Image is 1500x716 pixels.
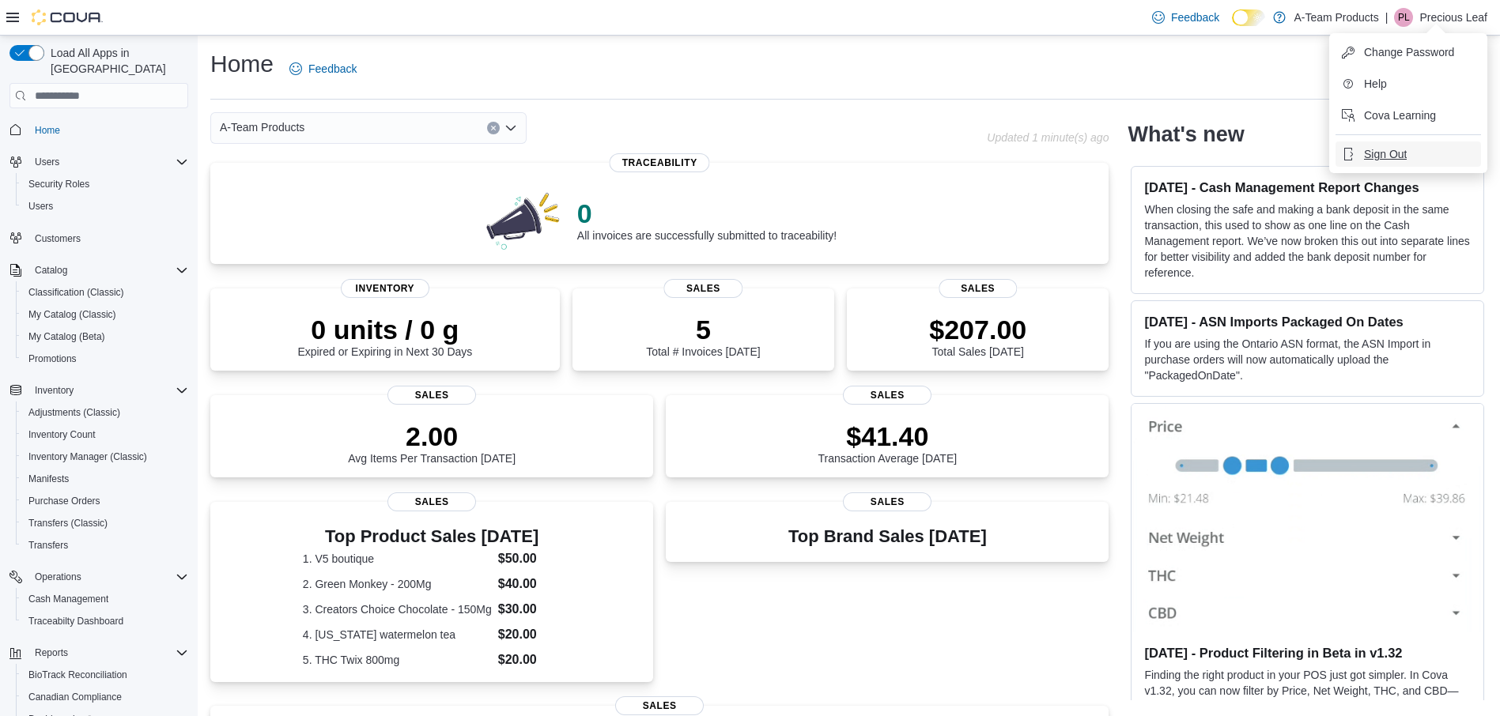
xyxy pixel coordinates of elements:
[1394,8,1413,27] div: Precious Leaf
[387,386,476,405] span: Sales
[3,151,195,173] button: Users
[22,469,75,488] a: Manifests
[22,536,188,555] span: Transfers
[35,264,67,277] span: Catalog
[22,283,130,302] a: Classification (Classic)
[1336,103,1481,128] button: Cova Learning
[22,197,59,216] a: Users
[28,643,188,662] span: Reports
[283,53,363,85] a: Feedback
[341,279,429,298] span: Inventory
[303,551,492,567] dt: 1. V5 boutique
[16,281,195,303] button: Classification (Classic)
[22,327,111,346] a: My Catalog (Beta)
[16,664,195,686] button: BioTrack Reconciliation
[35,156,59,168] span: Users
[28,593,108,605] span: Cash Management
[28,308,116,321] span: My Catalog (Classic)
[22,590,115,609] a: Cash Management
[28,119,188,139] span: Home
[22,305,188,324] span: My Catalog (Classic)
[3,379,195,401] button: Inventory
[498,600,561,619] dd: $30.00
[22,425,188,444] span: Inventory Count
[22,327,188,346] span: My Catalog (Beta)
[16,610,195,632] button: Traceabilty Dashboard
[16,195,195,217] button: Users
[28,261,188,280] span: Catalog
[16,348,195,370] button: Promotions
[303,527,561,546] h3: Top Product Sales [DATE]
[3,227,195,250] button: Customers
[1398,8,1410,27] span: PL
[35,232,81,245] span: Customers
[22,175,96,194] a: Security Roles
[487,122,500,134] button: Clear input
[498,650,561,669] dd: $20.00
[28,517,108,529] span: Transfers (Classic)
[348,420,516,452] p: 2.00
[22,514,188,533] span: Transfers (Classic)
[16,401,195,424] button: Adjustments (Classic)
[1364,146,1407,162] span: Sign Out
[28,178,89,190] span: Security Roles
[22,612,130,631] a: Traceabilty Dashboard
[1146,2,1226,33] a: Feedback
[28,200,53,213] span: Users
[22,688,128,707] a: Canadian Compliance
[22,665,188,684] span: BioTrack Reconciliation
[16,326,195,348] button: My Catalog (Beta)
[1385,8,1389,27] p: |
[22,283,188,302] span: Classification (Classic)
[32,9,103,25] img: Cova
[28,153,66,171] button: Users
[22,305,123,324] a: My Catalog (Classic)
[1232,9,1265,26] input: Dark Mode
[1144,645,1471,661] h3: [DATE] - Product Filtering in Beta in v1.32
[28,567,88,586] button: Operations
[28,352,77,365] span: Promotions
[498,625,561,644] dd: $20.00
[22,688,188,707] span: Canadian Compliance
[3,642,195,664] button: Reports
[843,386,931,405] span: Sales
[308,61,357,77] span: Feedback
[387,492,476,511] span: Sales
[929,314,1026,345] p: $207.00
[1232,26,1233,27] span: Dark Mode
[3,566,195,588] button: Operations
[35,646,68,659] span: Reports
[16,588,195,610] button: Cash Management
[28,567,188,586] span: Operations
[16,512,195,534] button: Transfers (Classic)
[843,492,931,511] span: Sales
[28,261,74,280] button: Catalog
[16,303,195,326] button: My Catalog (Classic)
[16,534,195,556] button: Transfers
[1171,9,1219,25] span: Feedback
[28,153,188,171] span: Users
[498,549,561,568] dd: $50.00
[16,424,195,446] button: Inventory Count
[28,450,147,463] span: Inventory Manager (Classic)
[22,447,153,466] a: Inventory Manager (Classic)
[28,428,96,441] span: Inventory Count
[303,652,492,668] dt: 5. THC Twix 800mg
[28,381,188,400] span: Inventory
[303,576,492,592] dt: 2. Green Monkey - 200Mg
[28,669,127,681] span: BioTrack Reconciliation
[16,686,195,708] button: Canadian Compliance
[220,118,304,137] span: A-Team Products
[3,259,195,281] button: Catalog
[210,48,274,80] h1: Home
[22,514,114,533] a: Transfers (Classic)
[1336,40,1481,65] button: Change Password
[28,643,74,662] button: Reports
[22,349,83,368] a: Promotions
[16,490,195,512] button: Purchase Orders
[28,121,66,140] a: Home
[44,45,188,77] span: Load All Apps in [GEOGRAPHIC_DATA]
[297,314,472,345] p: 0 units / 0 g
[1144,179,1471,195] h3: [DATE] - Cash Management Report Changes
[1144,202,1471,281] p: When closing the safe and making a bank deposit in the same transaction, this used to show as one...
